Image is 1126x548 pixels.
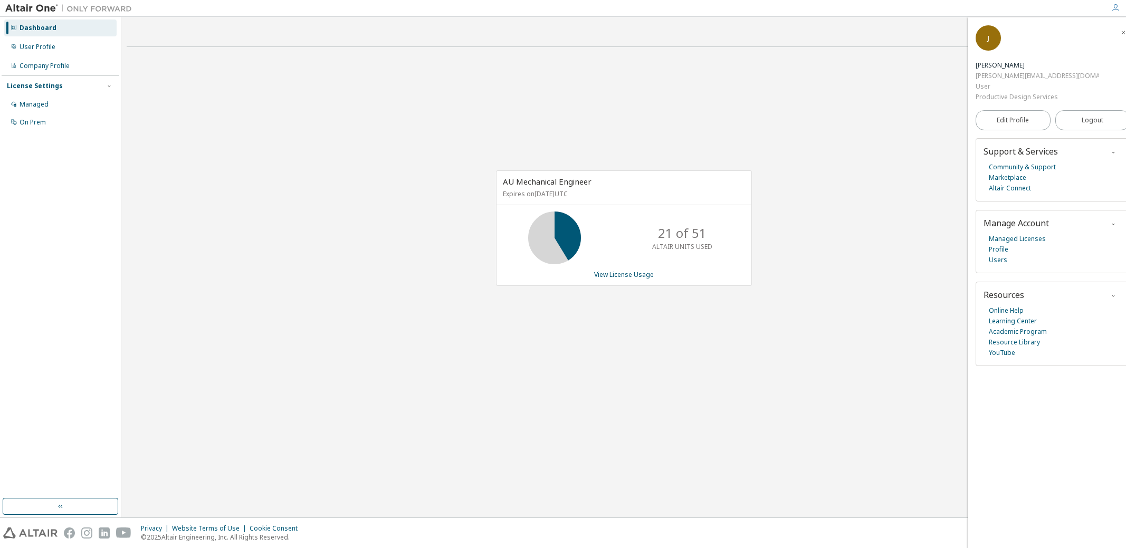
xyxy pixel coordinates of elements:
[503,176,591,187] span: AU Mechanical Engineer
[20,100,49,109] div: Managed
[503,189,742,198] p: Expires on [DATE] UTC
[989,183,1031,194] a: Altair Connect
[984,289,1024,301] span: Resources
[81,527,92,539] img: instagram.svg
[989,172,1026,183] a: Marketplace
[652,242,712,251] p: ALTAIR UNITS USED
[989,234,1046,244] a: Managed Licenses
[989,162,1056,172] a: Community & Support
[989,348,1015,358] a: YouTube
[989,255,1007,265] a: Users
[250,524,304,533] div: Cookie Consent
[594,270,654,279] a: View License Usage
[3,527,58,539] img: altair_logo.svg
[64,527,75,539] img: facebook.svg
[20,24,56,32] div: Dashboard
[976,110,1051,130] a: Edit Profile
[7,82,63,90] div: License Settings
[976,60,1099,71] div: Jon McManus
[20,43,55,51] div: User Profile
[116,527,131,539] img: youtube.svg
[976,71,1099,81] div: [PERSON_NAME][EMAIL_ADDRESS][DOMAIN_NAME]
[989,244,1008,255] a: Profile
[99,527,110,539] img: linkedin.svg
[20,118,46,127] div: On Prem
[1082,115,1103,126] span: Logout
[20,62,70,70] div: Company Profile
[989,326,1047,337] a: Academic Program
[989,337,1040,348] a: Resource Library
[989,316,1037,326] a: Learning Center
[987,34,989,43] span: J
[172,524,250,533] div: Website Terms of Use
[141,533,304,542] p: © 2025 Altair Engineering, Inc. All Rights Reserved.
[658,224,707,242] p: 21 of 51
[984,217,1049,229] span: Manage Account
[5,3,137,14] img: Altair One
[984,146,1058,157] span: Support & Services
[141,524,172,533] div: Privacy
[976,81,1099,92] div: User
[976,92,1099,102] div: Productive Design Services
[989,305,1024,316] a: Online Help
[997,116,1029,124] span: Edit Profile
